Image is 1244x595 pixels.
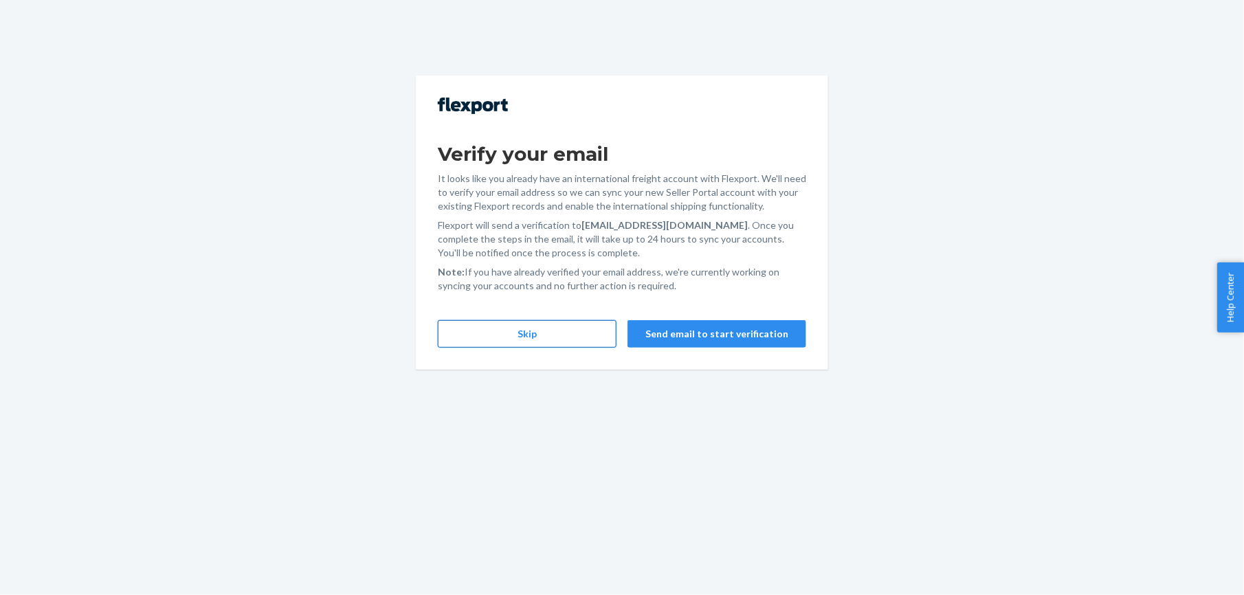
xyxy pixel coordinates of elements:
[438,218,806,260] p: Flexport will send a verification to . Once you complete the steps in the email, it will take up ...
[1217,262,1244,333] button: Help Center
[438,266,465,278] strong: Note:
[627,320,806,348] button: Send email to start verification
[438,172,806,213] p: It looks like you already have an international freight account with Flexport. We'll need to veri...
[581,219,748,231] strong: [EMAIL_ADDRESS][DOMAIN_NAME]
[438,265,806,293] p: If you have already verified your email address, we're currently working on syncing your accounts...
[438,320,617,348] button: Skip
[438,98,508,114] img: Flexport logo
[438,142,806,166] h1: Verify your email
